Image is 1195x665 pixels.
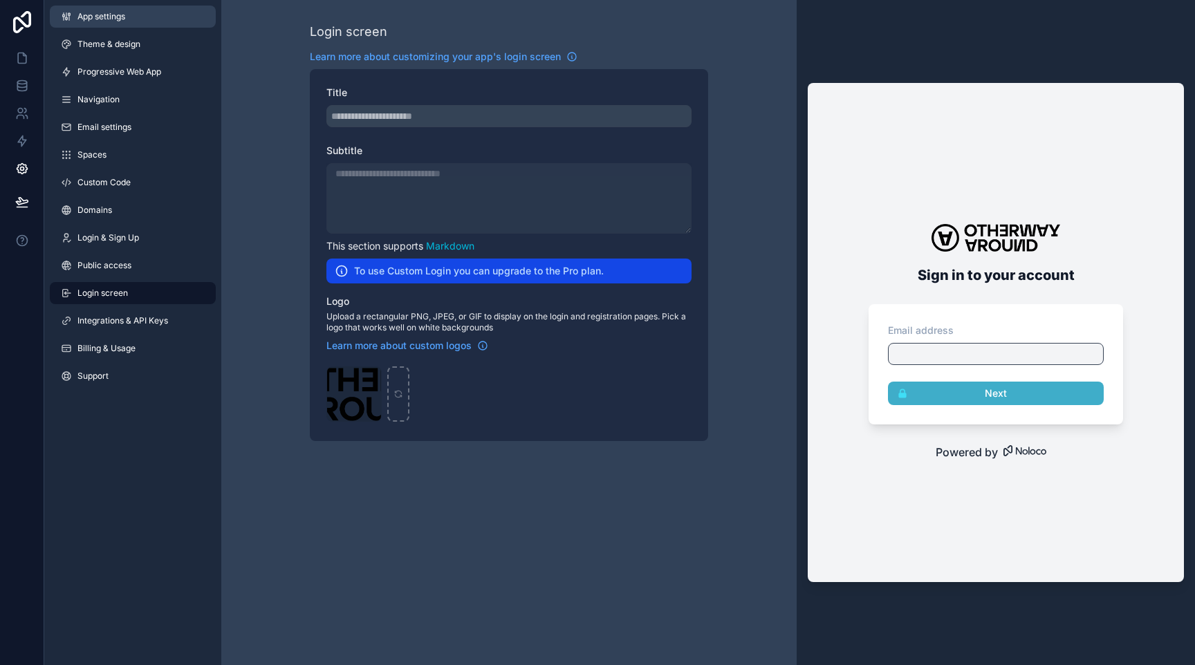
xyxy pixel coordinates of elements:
[50,282,216,304] a: Login screen
[77,260,131,271] span: Public access
[77,66,161,77] span: Progressive Web App
[326,339,472,353] span: Learn more about custom logos
[50,144,216,166] a: Spaces
[50,6,216,28] a: App settings
[310,50,577,64] a: Learn more about customizing your app's login screen
[77,205,112,216] span: Domains
[326,144,362,156] span: Subtitle
[50,199,216,221] a: Domains
[77,371,109,382] span: Support
[50,365,216,387] a: Support
[50,337,216,359] a: Billing & Usage
[77,232,139,243] span: Login & Sign Up
[77,11,125,22] span: App settings
[326,86,347,98] span: Title
[77,122,131,133] span: Email settings
[326,295,349,307] span: Logo
[354,264,604,278] h2: To use Custom Login you can upgrade to the Pro plan.
[310,22,387,41] div: Login screen
[863,263,1129,288] h2: Sign in to your account
[936,444,998,460] span: Powered by
[77,288,128,299] span: Login screen
[888,382,1104,405] button: Next
[50,254,216,277] a: Public access
[77,315,168,326] span: Integrations & API Keys
[77,149,106,160] span: Spaces
[77,39,140,50] span: Theme & design
[808,444,1184,460] a: Powered by
[50,171,216,194] a: Custom Code
[50,33,216,55] a: Theme & design
[77,177,131,188] span: Custom Code
[77,343,136,354] span: Billing & Usage
[50,310,216,332] a: Integrations & API Keys
[50,227,216,249] a: Login & Sign Up
[50,116,216,138] a: Email settings
[310,50,561,64] span: Learn more about customizing your app's login screen
[77,94,120,105] span: Navigation
[50,88,216,111] a: Navigation
[326,339,488,353] a: Learn more about custom logos
[932,224,1060,252] img: logo
[326,240,423,252] span: This section supports
[50,61,216,83] a: Progressive Web App
[326,311,692,333] span: Upload a rectangular PNG, JPEG, or GIF to display on the login and registration pages. Pick a log...
[426,240,474,252] a: Markdown
[888,324,954,337] label: Email address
